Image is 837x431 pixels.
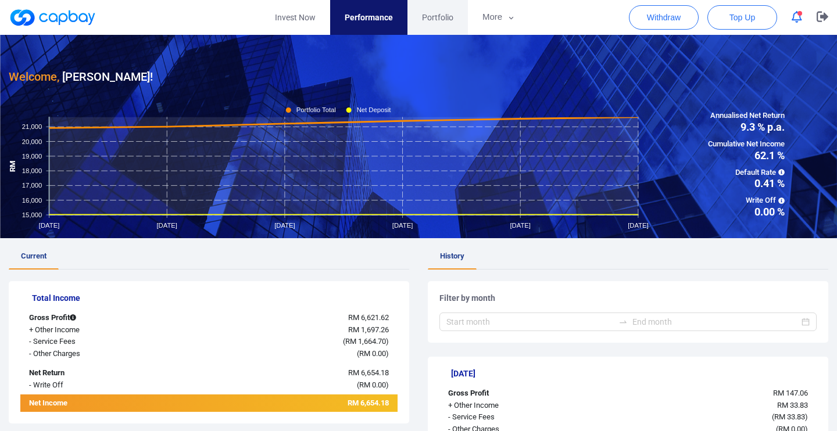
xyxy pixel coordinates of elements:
[708,138,785,150] span: Cumulative Net Income
[22,196,42,203] tspan: 16,000
[348,325,389,334] span: RM 1,697.26
[618,317,628,326] span: to
[359,380,386,389] span: RM 0.00
[596,411,817,423] div: ( )
[708,150,785,161] span: 62.1 %
[707,5,777,30] button: Top Up
[708,167,785,179] span: Default Rate
[708,207,785,217] span: 0.00 %
[20,336,177,348] div: - Service Fees
[629,5,699,30] button: Withdraw
[22,182,42,189] tspan: 17,000
[708,195,785,207] span: Write Off
[177,336,398,348] div: ( )
[20,312,177,324] div: Gross Profit
[348,313,389,322] span: RM 6,621.62
[632,315,800,328] input: End month
[20,397,177,412] div: Net Income
[345,337,386,346] span: RM 1,664.70
[708,122,785,132] span: 9.3 % p.a.
[774,412,805,421] span: RM 33.83
[773,389,808,397] span: RM 147.06
[20,367,177,379] div: Net Return
[22,167,42,174] tspan: 18,000
[440,252,464,260] span: History
[156,221,177,228] tspan: [DATE]
[618,317,628,326] span: swap-right
[510,221,530,228] tspan: [DATE]
[422,11,453,24] span: Portfolio
[22,123,42,130] tspan: 21,000
[22,211,42,218] tspan: 15,000
[274,221,295,228] tspan: [DATE]
[439,387,596,400] div: Gross Profit
[628,221,648,228] tspan: [DATE]
[296,106,336,113] tspan: Portfolio Total
[359,349,386,358] span: RM 0.00
[729,12,755,23] span: Top Up
[357,106,392,113] tspan: Net Deposit
[20,379,177,392] div: - Write Off
[22,138,42,145] tspan: 20,000
[439,293,817,303] h5: Filter by month
[20,324,177,336] div: + Other Income
[8,160,17,171] tspan: RM
[20,348,177,360] div: - Other Charges
[9,67,153,86] h3: [PERSON_NAME] !
[348,398,389,407] span: RM 6,654.18
[21,252,46,260] span: Current
[22,152,42,159] tspan: 19,000
[39,221,59,228] tspan: [DATE]
[177,379,398,392] div: ( )
[708,110,785,122] span: Annualised Net Return
[345,11,393,24] span: Performance
[392,221,413,228] tspan: [DATE]
[9,70,59,84] span: Welcome,
[439,411,596,423] div: - Service Fees
[777,401,808,410] span: RM 33.83
[708,178,785,189] span: 0.41 %
[446,315,614,328] input: Start month
[348,368,389,377] span: RM 6,654.18
[451,368,817,379] h5: [DATE]
[32,293,398,303] h5: Total Income
[177,348,398,360] div: ( )
[439,400,596,412] div: + Other Income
